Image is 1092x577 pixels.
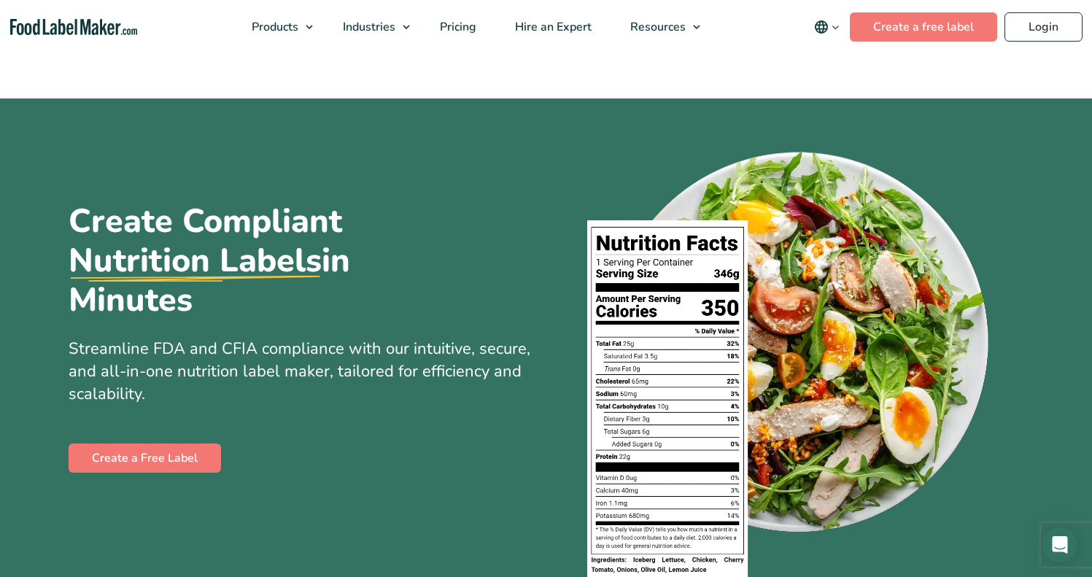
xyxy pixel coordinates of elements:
a: Create a free label [850,12,997,42]
span: Industries [338,19,397,35]
span: Products [247,19,300,35]
span: Pricing [435,19,478,35]
h1: Create Compliant in Minutes [69,202,462,320]
a: Create a Free Label [69,444,221,473]
a: Login [1004,12,1083,42]
div: Open Intercom Messenger [1042,527,1077,562]
span: Streamline FDA and CFIA compliance with our intuitive, secure, and all-in-one nutrition label mak... [69,338,530,405]
u: Nutrition Labels [69,241,322,281]
span: Hire an Expert [511,19,593,35]
span: Resources [626,19,687,35]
